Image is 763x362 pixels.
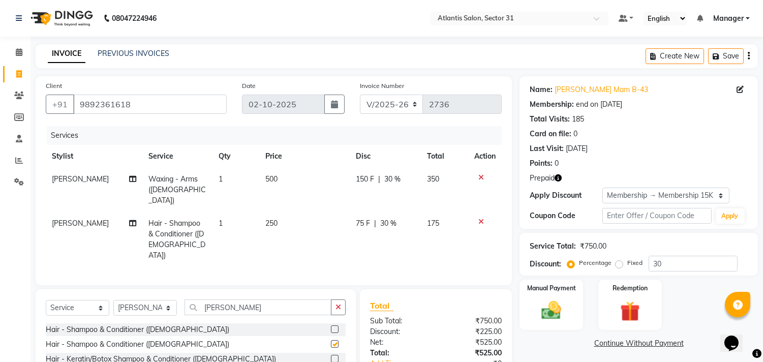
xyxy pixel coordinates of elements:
img: logo [26,4,96,33]
label: Invoice Number [360,81,404,90]
button: Create New [646,48,704,64]
span: | [378,174,380,185]
img: _gift.svg [614,299,646,324]
span: Manager [713,13,744,24]
span: Total [370,300,393,311]
label: Percentage [579,258,612,267]
span: 1 [219,174,223,184]
iframe: chat widget [720,321,753,352]
label: Redemption [613,284,648,293]
div: ₹525.00 [436,348,510,358]
div: Total: [362,348,436,358]
input: Enter Offer / Coupon Code [602,208,711,224]
div: Sub Total: [362,316,436,326]
div: Hair - Shampoo & Conditioner ([DEMOGRAPHIC_DATA]) [46,339,229,350]
div: Net: [362,337,436,348]
span: Prepaid [530,173,555,184]
span: Hair - Shampoo & Conditioner ([DEMOGRAPHIC_DATA]) [148,219,205,260]
span: 250 [265,219,278,228]
span: 350 [427,174,439,184]
a: PREVIOUS INVOICES [98,49,169,58]
label: Fixed [627,258,643,267]
button: Save [708,48,744,64]
span: 150 F [356,174,374,185]
th: Stylist [46,145,142,168]
span: [PERSON_NAME] [52,219,109,228]
div: Last Visit: [530,143,564,154]
div: Apply Discount [530,190,602,201]
th: Price [259,145,350,168]
div: 185 [572,114,584,125]
span: | [374,218,376,229]
input: Search or Scan [185,299,331,315]
div: Hair - Shampoo & Conditioner ([DEMOGRAPHIC_DATA]) [46,324,229,335]
span: 1 [219,219,223,228]
a: [PERSON_NAME] Mam B-43 [555,84,648,95]
th: Service [142,145,212,168]
div: Name: [530,84,553,95]
div: ₹750.00 [436,316,510,326]
button: Apply [716,208,745,224]
th: Qty [212,145,259,168]
div: 0 [573,129,577,139]
div: [DATE] [566,143,588,154]
div: ₹225.00 [436,326,510,337]
span: 175 [427,219,439,228]
div: Card on file: [530,129,571,139]
div: end on [DATE] [576,99,622,110]
div: Coupon Code [530,210,602,221]
th: Action [468,145,502,168]
div: Discount: [530,259,561,269]
a: INVOICE [48,45,85,63]
div: Membership: [530,99,574,110]
img: _cash.svg [535,299,567,322]
div: Total Visits: [530,114,570,125]
div: ₹525.00 [436,337,510,348]
div: Points: [530,158,553,169]
input: Search by Name/Mobile/Email/Code [73,95,227,114]
a: Continue Without Payment [522,338,756,349]
div: Discount: [362,326,436,337]
b: 08047224946 [112,4,157,33]
span: 500 [265,174,278,184]
span: Waxing - Arms ([DEMOGRAPHIC_DATA]) [148,174,206,205]
th: Total [421,145,469,168]
span: 30 % [380,218,396,229]
label: Client [46,81,62,90]
span: [PERSON_NAME] [52,174,109,184]
div: Service Total: [530,241,576,252]
span: 30 % [384,174,401,185]
label: Manual Payment [527,284,576,293]
th: Disc [350,145,421,168]
span: 75 F [356,218,370,229]
div: 0 [555,158,559,169]
button: +91 [46,95,74,114]
div: Services [47,126,509,145]
div: ₹750.00 [580,241,606,252]
label: Date [242,81,256,90]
